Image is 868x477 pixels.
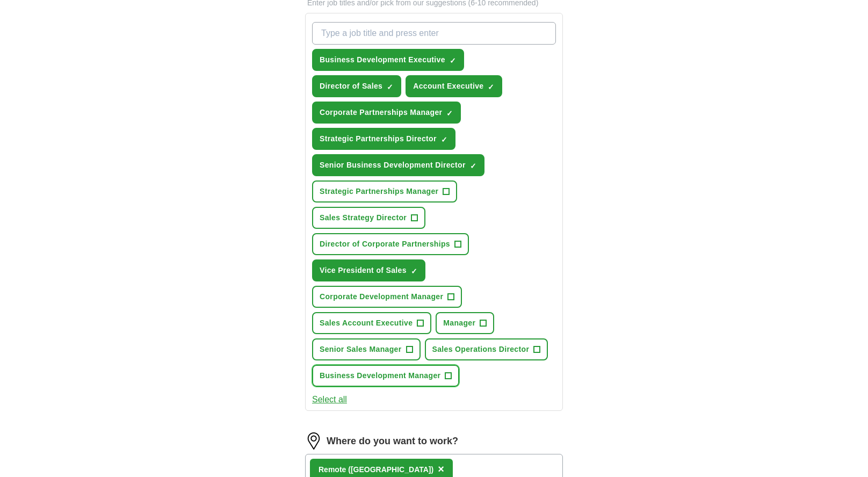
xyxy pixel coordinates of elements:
span: ✓ [446,109,453,118]
button: Business Development Manager [312,365,459,387]
span: Manager [443,317,475,329]
button: Sales Account Executive [312,312,431,334]
span: Vice President of Sales [320,265,407,276]
span: Director of Sales [320,81,382,92]
span: Business Development Manager [320,370,440,381]
span: Sales Strategy Director [320,212,407,223]
span: Sales Account Executive [320,317,413,329]
span: ✓ [470,162,476,170]
span: Strategic Partnerships Manager [320,186,438,197]
button: Director of Sales✓ [312,75,401,97]
span: Corporate Development Manager [320,291,443,302]
span: Senior Business Development Director [320,160,466,171]
label: Where do you want to work? [327,434,458,449]
span: ✓ [387,83,393,91]
span: Strategic Partnerships Director [320,133,437,144]
button: Strategic Partnerships Manager [312,180,457,203]
button: Corporate Development Manager [312,286,462,308]
span: Business Development Executive [320,54,445,66]
button: Senior Sales Manager [312,338,421,360]
span: ✓ [488,83,494,91]
button: Senior Business Development Director✓ [312,154,484,176]
span: Director of Corporate Partnerships [320,238,450,250]
span: Sales Operations Director [432,344,530,355]
img: location.png [305,432,322,450]
span: Senior Sales Manager [320,344,402,355]
button: Director of Corporate Partnerships [312,233,469,255]
span: Account Executive [413,81,483,92]
button: Select all [312,393,347,406]
span: × [438,463,444,475]
div: Remote ([GEOGRAPHIC_DATA]) [319,464,433,475]
button: Strategic Partnerships Director✓ [312,128,455,150]
button: Vice President of Sales✓ [312,259,425,281]
button: Account Executive✓ [406,75,502,97]
input: Type a job title and press enter [312,22,556,45]
button: Corporate Partnerships Manager✓ [312,102,461,124]
button: Business Development Executive✓ [312,49,464,71]
button: Sales Strategy Director [312,207,425,229]
button: Manager [436,312,494,334]
span: ✓ [441,135,447,144]
span: ✓ [411,267,417,276]
span: ✓ [450,56,456,65]
span: Corporate Partnerships Manager [320,107,442,118]
button: Sales Operations Director [425,338,548,360]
